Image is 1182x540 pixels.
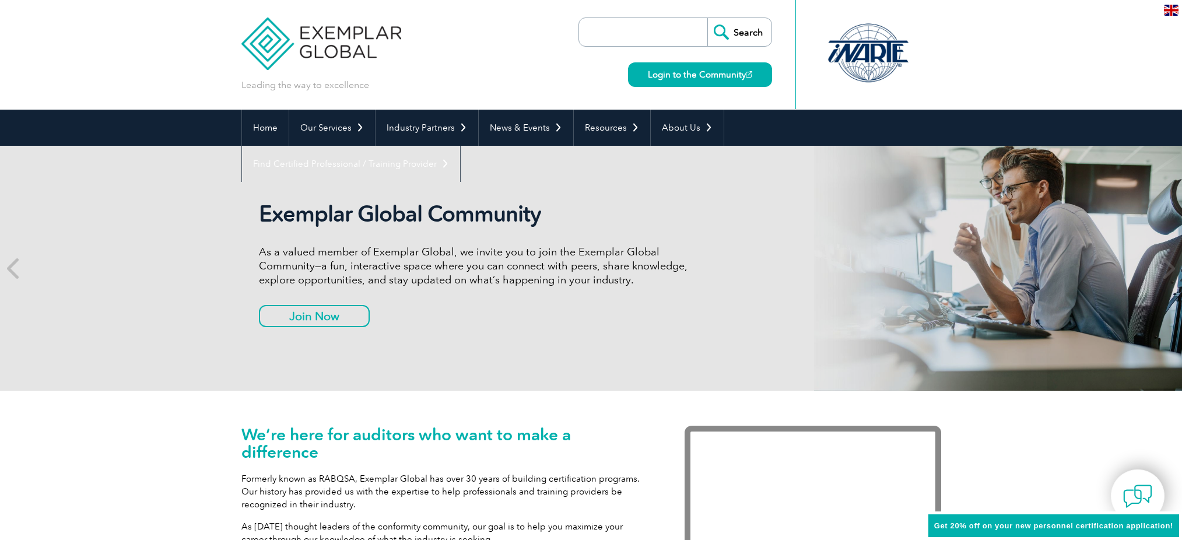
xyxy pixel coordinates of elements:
[259,305,370,327] a: Join Now
[376,110,478,146] a: Industry Partners
[241,79,369,92] p: Leading the way to excellence
[934,521,1173,530] span: Get 20% off on your new personnel certification application!
[574,110,650,146] a: Resources
[1164,5,1179,16] img: en
[241,426,650,461] h1: We’re here for auditors who want to make a difference
[651,110,724,146] a: About Us
[259,245,696,287] p: As a valued member of Exemplar Global, we invite you to join the Exemplar Global Community—a fun,...
[241,472,650,511] p: Formerly known as RABQSA, Exemplar Global has over 30 years of building certification programs. O...
[707,18,771,46] input: Search
[289,110,375,146] a: Our Services
[242,110,289,146] a: Home
[259,201,696,227] h2: Exemplar Global Community
[242,146,460,182] a: Find Certified Professional / Training Provider
[479,110,573,146] a: News & Events
[1123,482,1152,511] img: contact-chat.png
[746,71,752,78] img: open_square.png
[628,62,772,87] a: Login to the Community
